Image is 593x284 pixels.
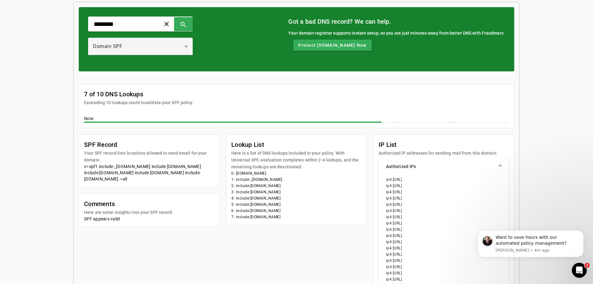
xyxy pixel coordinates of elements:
li: ip4:[URL] [386,270,501,276]
li: ip4:[URL] [386,226,501,233]
mat-card-title: IP List [379,140,497,150]
mat-card-title: SPF Record [84,140,214,150]
li: 1: include:_[DOMAIN_NAME] [231,176,362,183]
li: ip4:[URL] [386,195,501,201]
mat-card-title: Got a bad DNS record? We can help. [288,17,505,26]
li: 2: include:[DOMAIN_NAME] [231,183,362,189]
li: ip4:[URL] [386,239,501,245]
li: 0: [DOMAIN_NAME] [231,170,362,176]
li: ip4:[URL] [386,264,501,270]
li: 3: include:[DOMAIN_NAME] [231,189,362,195]
li: ip4:[URL] [386,208,501,214]
div: v=spf1 include:_[DOMAIN_NAME] include:[DOMAIN_NAME] include:[DOMAIN_NAME] include:[DOMAIN_NAME] i... [84,163,214,182]
li: 5: include:[DOMAIN_NAME] [231,201,362,208]
div: Now: [84,115,509,123]
span: 1 [585,263,590,268]
mat-card-subtitle: Here are some insights into your SPF record. [84,209,173,216]
mat-card-title: Lookup List [231,140,362,150]
mat-panel-title: Authorized IPs [386,163,494,170]
mat-card-subtitle: Here is a list of DNS lookups included in your policy. With Universal SPF, evaluation completes w... [231,150,362,170]
li: ip4:[URL] [386,201,501,208]
iframe: Intercom live chat [572,263,587,278]
li: 7: include:[DOMAIN_NAME] [231,214,362,220]
mat-card-subtitle: Authorized IP addresses for sending mail from this domain: [379,150,497,156]
span: Protect [DOMAIN_NAME] Now [298,42,366,48]
iframe: Intercom notifications message [468,225,593,261]
li: 4: include:[DOMAIN_NAME] [231,195,362,201]
li: ip4:[URL] [386,220,501,226]
mat-card-subtitle: Exceeding 10 lookups could invalidate your SPF policy. [84,99,193,106]
li: ip4:[URL] [386,176,501,183]
mat-card-title: Comments [84,199,173,209]
li: ip4:[URL] [386,258,501,264]
li: ip4:[URL] [386,189,501,195]
li: ip4:[URL] [386,251,501,258]
mat-card-subtitle: Your SPF record lists locations allowed to send email for your domain. [84,150,214,163]
button: Protect [DOMAIN_NAME] Now [293,40,371,51]
li: 6: include:[DOMAIN_NAME] [231,208,362,214]
li: ip4:[URL] [386,214,501,220]
li: ip4:[URL] [386,183,501,189]
div: SPF appears valid [84,216,214,222]
li: ip4:[URL] [386,276,501,282]
li: ip4:[URL] [386,233,501,239]
div: Your domain registrar supports instant setup, so you are just minutes away from better DNS with F... [288,30,505,36]
mat-card-title: 7 of 10 DNS Lookups [84,89,193,99]
li: ip4:[URL] [386,245,501,251]
span: Domain SPF [93,43,122,49]
mat-expansion-panel-header: Authorized IPs [379,156,509,176]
